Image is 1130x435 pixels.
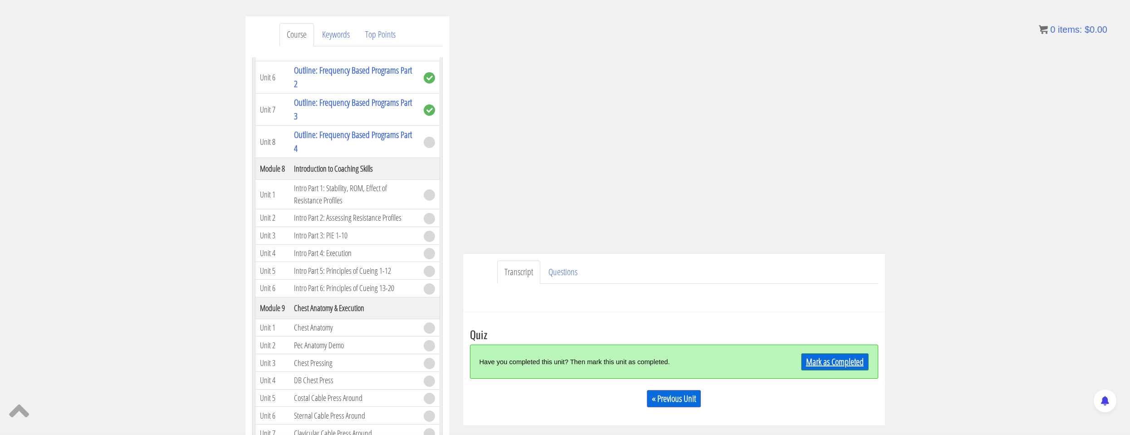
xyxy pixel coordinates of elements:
[647,390,701,407] a: « Previous Unit
[424,72,435,84] span: complete
[479,352,767,371] div: Have you completed this unit? Then mark this unit as completed.
[255,354,289,372] td: Unit 3
[289,227,419,244] td: Intro Part 3: PIE 1-10
[255,319,289,336] td: Unit 1
[289,180,419,209] td: Intro Part 1: Stability, ROM, Effect of Resistance Profiles
[255,126,289,158] td: Unit 8
[497,261,540,284] a: Transcript
[289,354,419,372] td: Chest Pressing
[255,407,289,425] td: Unit 6
[255,209,289,227] td: Unit 2
[255,280,289,297] td: Unit 6
[470,328,878,340] h3: Quiz
[255,336,289,354] td: Unit 2
[1085,25,1107,35] bdi: 0.00
[289,389,419,407] td: Costal Cable Press Around
[289,407,419,425] td: Sternal Cable Press Around
[255,389,289,407] td: Unit 5
[289,158,419,180] th: Introduction to Coaching Skills
[1050,25,1055,35] span: 0
[289,262,419,280] td: Intro Part 5: Principles of Cueing 1-12
[255,227,289,244] td: Unit 3
[315,23,357,46] a: Keywords
[289,209,419,227] td: Intro Part 2: Assessing Resistance Profiles
[541,261,585,284] a: Questions
[1085,25,1090,35] span: $
[289,244,419,262] td: Intro Part 4: Execution
[289,336,419,354] td: Pec Anatomy Demo
[424,104,435,116] span: complete
[279,23,314,46] a: Course
[294,64,412,90] a: Outline: Frequency Based Programs Part 2
[801,353,869,371] a: Mark as Completed
[1039,25,1107,35] a: 0 items: $0.00
[294,96,412,122] a: Outline: Frequency Based Programs Part 3
[255,262,289,280] td: Unit 5
[289,371,419,389] td: DB Chest Press
[358,23,403,46] a: Top Points
[289,319,419,336] td: Chest Anatomy
[255,158,289,180] th: Module 8
[255,244,289,262] td: Unit 4
[1039,25,1048,34] img: icon11.png
[255,61,289,94] td: Unit 6
[255,297,289,319] th: Module 9
[289,280,419,297] td: Intro Part 6: Principles of Cueing 13-20
[255,180,289,209] td: Unit 1
[294,129,412,154] a: Outline: Frequency Based Programs Part 4
[255,94,289,126] td: Unit 7
[255,371,289,389] td: Unit 4
[289,297,419,319] th: Chest Anatomy & Execution
[1058,25,1082,35] span: items:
